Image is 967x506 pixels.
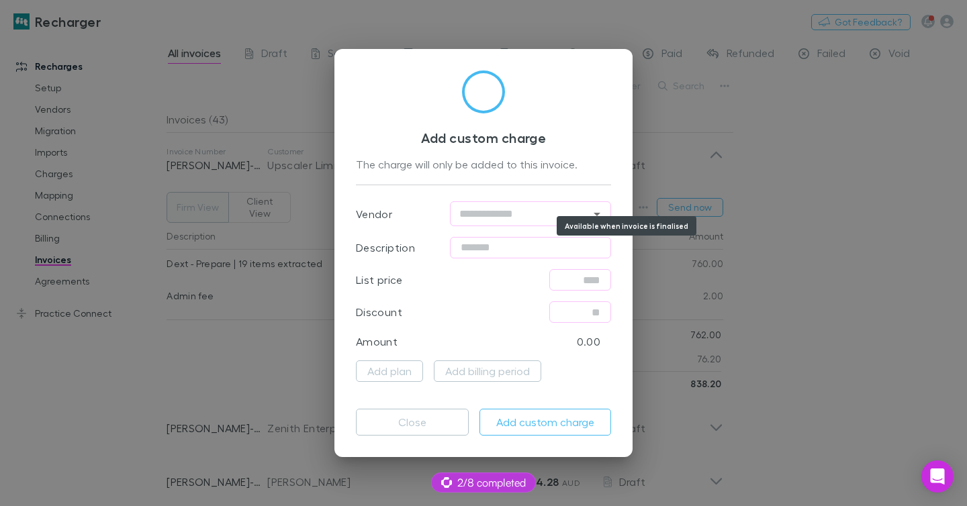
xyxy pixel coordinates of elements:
[356,272,403,288] p: List price
[434,360,541,382] button: Add billing period
[356,304,402,320] p: Discount
[356,130,611,146] h3: Add custom charge
[356,334,398,350] p: Amount
[356,240,415,256] p: Description
[356,360,423,382] button: Add plan
[577,334,600,350] p: 0.00
[356,409,469,436] button: Close
[356,206,392,222] p: Vendor
[921,460,954,493] div: Open Intercom Messenger
[479,409,611,436] button: Add custom charge
[588,205,606,223] button: Open
[356,156,611,174] div: The charge will only be added to this invoice.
